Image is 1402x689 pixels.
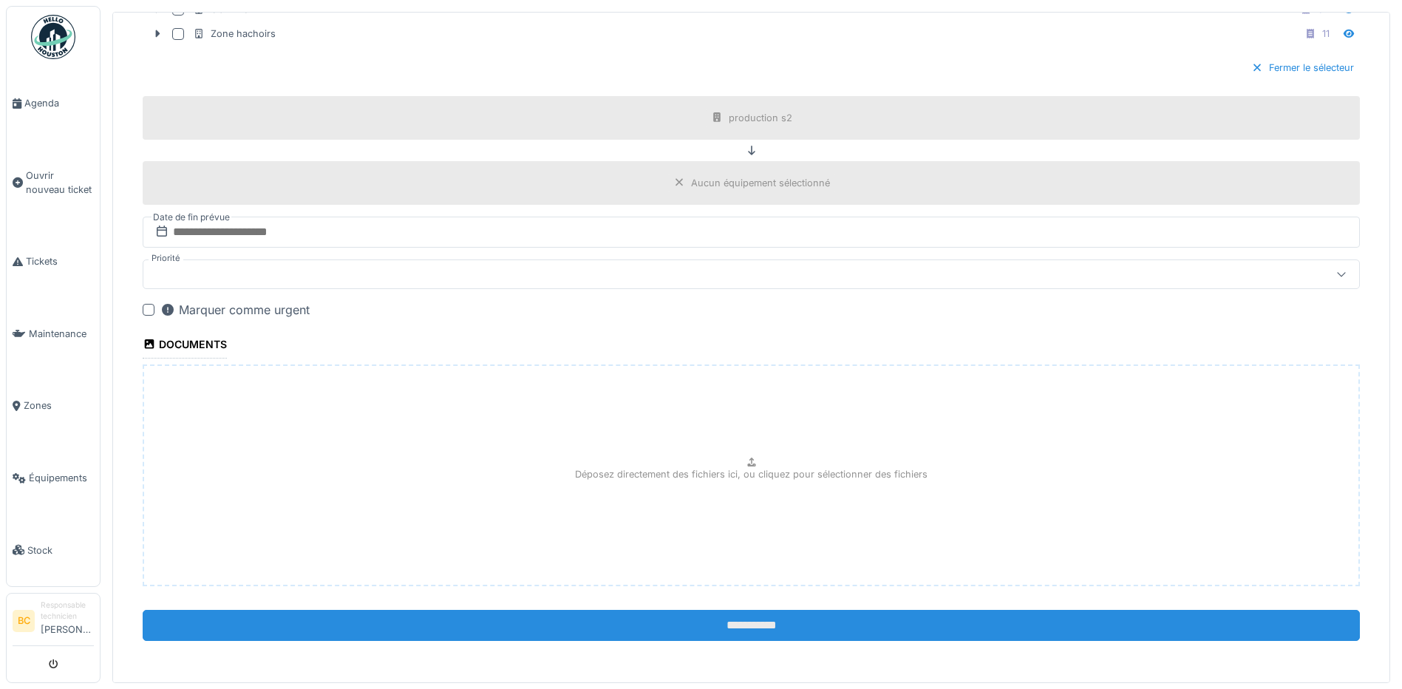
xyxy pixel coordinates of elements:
[26,254,94,268] span: Tickets
[729,111,792,125] div: production s2
[29,327,94,341] span: Maintenance
[152,209,231,225] label: Date de fin prévue
[1322,27,1330,41] div: 11
[7,442,100,515] a: Équipements
[691,176,830,190] div: Aucun équipement sélectionné
[7,225,100,298] a: Tickets
[24,398,94,413] span: Zones
[7,370,100,442] a: Zones
[27,543,94,557] span: Stock
[7,514,100,586] a: Stock
[160,301,310,319] div: Marquer comme urgent
[7,67,100,140] a: Agenda
[41,600,94,622] div: Responsable technicien
[31,15,75,59] img: Badge_color-CXgf-gQk.svg
[143,333,227,359] div: Documents
[1245,58,1360,78] div: Fermer le sélecteur
[193,27,276,41] div: Zone hachoirs
[26,169,94,197] span: Ouvrir nouveau ticket
[24,96,94,110] span: Agenda
[29,471,94,485] span: Équipements
[149,252,183,265] label: Priorité
[7,298,100,370] a: Maintenance
[13,600,94,646] a: BC Responsable technicien[PERSON_NAME]
[575,467,928,481] p: Déposez directement des fichiers ici, ou cliquez pour sélectionner des fichiers
[41,600,94,642] li: [PERSON_NAME]
[7,140,100,226] a: Ouvrir nouveau ticket
[13,610,35,632] li: BC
